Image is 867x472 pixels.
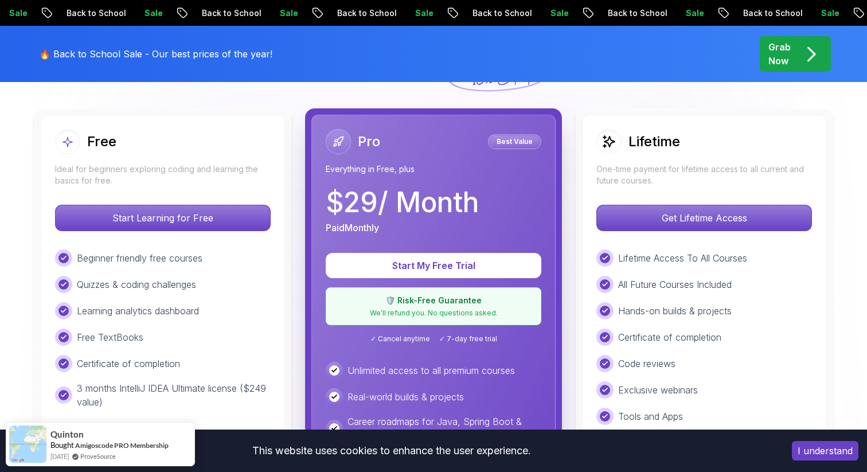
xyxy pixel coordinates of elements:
[50,440,74,450] span: Bought
[326,7,404,19] p: Back to School
[80,451,116,461] a: ProveSource
[269,7,306,19] p: Sale
[55,205,271,231] button: Start Learning for Free
[56,7,134,19] p: Back to School
[618,383,698,397] p: Exclusive webinars
[596,212,812,224] a: Get Lifetime Access
[462,7,540,19] p: Back to School
[792,441,858,461] button: Accept cookies
[50,430,84,439] span: Quinton
[191,7,269,19] p: Back to School
[439,334,497,344] span: ✓ 7-day free trial
[732,7,810,19] p: Back to School
[77,381,271,409] p: 3 months IntelliJ IDEA Ultimate license ($249 value)
[333,309,534,318] p: We'll refund you. No questions asked.
[326,260,541,271] a: Start My Free Trial
[9,438,775,463] div: This website uses cookies to enhance the user experience.
[768,40,791,68] p: Grab Now
[370,334,430,344] span: ✓ Cancel anytime
[675,7,712,19] p: Sale
[596,205,812,231] button: Get Lifetime Access
[326,221,379,235] p: Paid Monthly
[50,451,69,461] span: [DATE]
[347,390,464,404] p: Real-world builds & projects
[77,357,180,370] p: Certificate of completion
[597,205,811,231] p: Get Lifetime Access
[404,7,441,19] p: Sale
[490,136,540,147] p: Best Value
[39,47,272,61] p: 🔥 Back to School Sale - Our best prices of the year!
[77,278,196,291] p: Quizzes & coding challenges
[618,278,732,291] p: All Future Courses Included
[134,7,170,19] p: Sale
[55,212,271,224] a: Start Learning for Free
[326,189,479,216] p: $ 29 / Month
[628,132,680,151] h2: Lifetime
[596,163,812,186] p: One-time payment for lifetime access to all current and future courses.
[333,295,534,306] p: 🛡️ Risk-Free Guarantee
[618,304,732,318] p: Hands-on builds & projects
[77,330,143,344] p: Free TextBooks
[540,7,576,19] p: Sale
[326,163,541,175] p: Everything in Free, plus
[618,251,747,265] p: Lifetime Access To All Courses
[347,364,515,377] p: Unlimited access to all premium courses
[618,409,683,423] p: Tools and Apps
[810,7,847,19] p: Sale
[75,440,169,450] a: Amigoscode PRO Membership
[55,163,271,186] p: Ideal for beginners exploring coding and learning the basics for free.
[9,426,46,463] img: provesource social proof notification image
[77,251,202,265] p: Beginner friendly free courses
[618,357,675,370] p: Code reviews
[56,205,270,231] p: Start Learning for Free
[347,415,541,442] p: Career roadmaps for Java, Spring Boot & DevOps
[87,132,116,151] h2: Free
[618,330,721,344] p: Certificate of completion
[358,132,380,151] h2: Pro
[326,253,541,278] button: Start My Free Trial
[339,259,528,272] p: Start My Free Trial
[597,7,675,19] p: Back to School
[77,304,199,318] p: Learning analytics dashboard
